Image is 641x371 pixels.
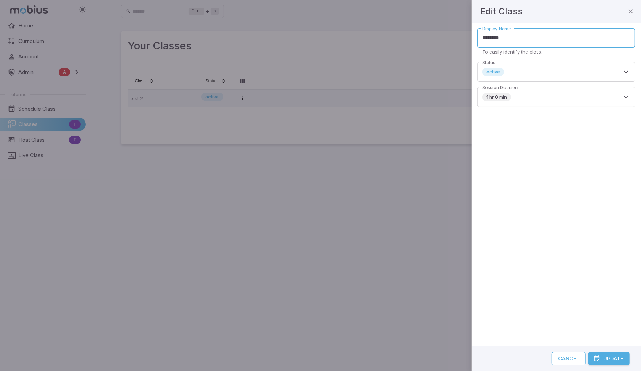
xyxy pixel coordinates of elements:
label: Status [482,59,495,66]
span: active [482,68,504,75]
h4: Edit Class [480,4,522,18]
label: Display Name [482,25,511,32]
label: Session Duration [482,84,518,91]
button: Update [588,352,630,365]
p: To easily identify the class. [482,49,630,55]
button: Cancel [552,352,586,365]
span: 1 hr 0 min [482,94,511,101]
